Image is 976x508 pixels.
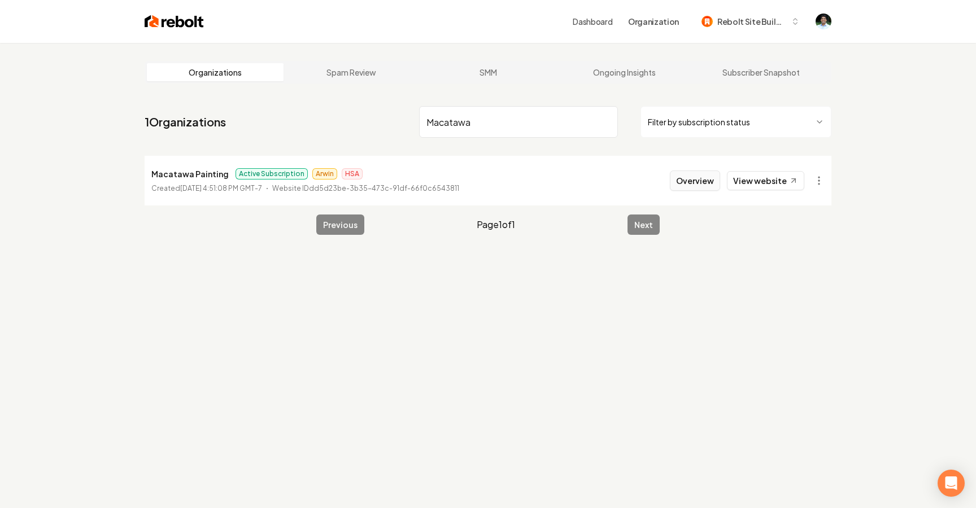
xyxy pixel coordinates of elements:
[145,14,204,29] img: Rebolt Logo
[816,14,831,29] button: Open user button
[477,218,515,231] span: Page 1 of 1
[717,16,786,28] span: Rebolt Site Builder
[556,63,693,81] a: Ongoing Insights
[727,171,804,190] a: View website
[312,168,337,179] span: Arwin
[573,16,612,27] a: Dashboard
[670,170,720,191] button: Overview
[420,63,556,81] a: SMM
[342,168,363,179] span: HSA
[938,470,965,497] div: Open Intercom Messenger
[180,184,262,192] time: [DATE] 4:51:08 PM GMT-7
[272,183,459,194] p: Website ID dd5d23be-3b35-473c-91df-66f0c6543811
[692,63,829,81] a: Subscriber Snapshot
[284,63,420,81] a: Spam Review
[145,114,226,130] a: 1Organizations
[419,106,618,138] input: Search by name or ID
[151,167,229,181] p: Macatawa Painting
[236,168,308,179] span: Active Subscription
[621,11,686,32] button: Organization
[816,14,831,29] img: Arwin Rahmatpanah
[147,63,284,81] a: Organizations
[151,183,262,194] p: Created
[701,16,713,27] img: Rebolt Site Builder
